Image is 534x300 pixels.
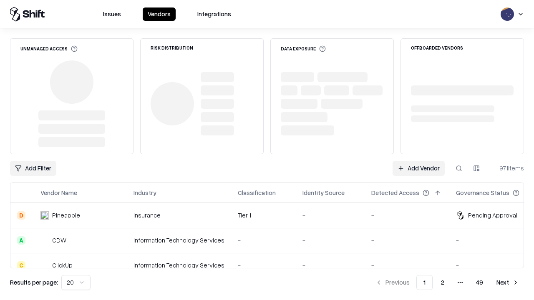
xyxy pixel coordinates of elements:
[151,45,193,50] div: Risk Distribution
[371,188,419,197] div: Detected Access
[133,188,156,197] div: Industry
[371,211,443,220] div: -
[456,261,533,270] div: -
[491,164,524,172] div: 971 items
[302,211,358,220] div: -
[52,261,73,270] div: ClickUp
[238,236,289,245] div: -
[302,236,358,245] div: -
[302,188,345,197] div: Identity Source
[411,45,463,50] div: Offboarded Vendors
[40,236,49,245] img: CDW
[133,261,224,270] div: Information Technology Services
[238,261,289,270] div: -
[393,161,445,176] a: Add Vendor
[468,211,517,220] div: Pending Approval
[133,211,224,220] div: Insurance
[52,236,66,245] div: CDW
[40,261,49,270] img: ClickUp
[434,275,451,290] button: 2
[40,188,77,197] div: Vendor Name
[40,211,49,220] img: Pineapple
[491,275,524,290] button: Next
[98,7,126,21] button: Issues
[133,236,224,245] div: Information Technology Services
[456,188,509,197] div: Governance Status
[456,236,533,245] div: -
[238,211,289,220] div: Tier 1
[10,278,58,287] p: Results per page:
[370,275,524,290] nav: pagination
[17,211,25,220] div: D
[20,45,78,52] div: Unmanaged Access
[238,188,276,197] div: Classification
[281,45,326,52] div: Data Exposure
[17,236,25,245] div: A
[192,7,236,21] button: Integrations
[17,261,25,270] div: C
[52,211,80,220] div: Pineapple
[371,236,443,245] div: -
[302,261,358,270] div: -
[371,261,443,270] div: -
[143,7,176,21] button: Vendors
[469,275,490,290] button: 49
[10,161,56,176] button: Add Filter
[416,275,433,290] button: 1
